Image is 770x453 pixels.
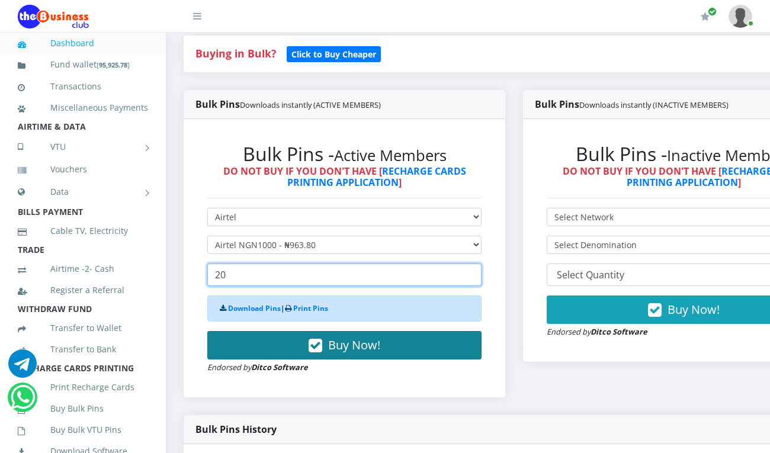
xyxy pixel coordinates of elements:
a: VTU [18,132,148,162]
strong: Ditco Software [591,326,647,337]
b: 95,925.78 [99,60,127,69]
a: Fund wallet[95,925.78] [18,51,148,79]
b: Click to Buy Cheaper [291,49,376,60]
a: Buy Bulk VTU Pins [18,416,148,444]
strong: Buying in Bulk? [195,46,276,60]
a: Print Recharge Cards [18,374,148,401]
a: Transactions [18,73,148,100]
button: Buy Now! [207,331,482,359]
img: User [729,5,752,28]
a: Data [18,177,148,207]
a: RECHARGE CARDS PRINTING APPLICATION [287,165,466,189]
strong: Bulk Pins [195,98,381,111]
input: Enter Quantity [207,264,482,286]
strong: DO NOT BUY IF YOU DON'T HAVE [ ] [223,165,466,189]
small: Endorsed by [547,326,647,337]
i: Renew/Upgrade Subscription [701,12,710,21]
a: Transfer to Wallet [18,314,148,342]
a: Miscellaneous Payments [18,94,148,121]
small: Endorsed by [207,362,308,372]
a: Chat for support [11,392,35,412]
strong: | [220,303,328,313]
small: Downloads instantly (INACTIVE MEMBERS) [579,99,729,110]
span: Buy Now! [328,337,380,353]
small: Active Members [334,145,447,166]
a: Click to Buy Cheaper [287,46,381,60]
small: Downloads instantly (ACTIVE MEMBERS) [240,99,381,110]
a: Print Pins [293,303,328,313]
a: Download Pins [228,303,281,313]
h2: Bulk Pins - [207,143,482,165]
img: Logo [18,5,89,28]
strong: Bulk Pins [535,98,729,111]
span: Renew/Upgrade Subscription [708,7,717,16]
a: Vouchers [18,156,148,183]
span: Buy Now! [668,301,720,317]
a: Chat for support [8,358,37,378]
a: Transfer to Bank [18,336,148,363]
strong: Ditco Software [251,362,308,372]
a: Buy Bulk Pins [18,395,148,422]
a: Dashboard [18,30,148,57]
small: [ ] [97,60,130,69]
a: Register a Referral [18,277,148,304]
a: Airtime -2- Cash [18,255,148,282]
a: Cable TV, Electricity [18,217,148,245]
strong: Bulk Pins History [195,423,277,436]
